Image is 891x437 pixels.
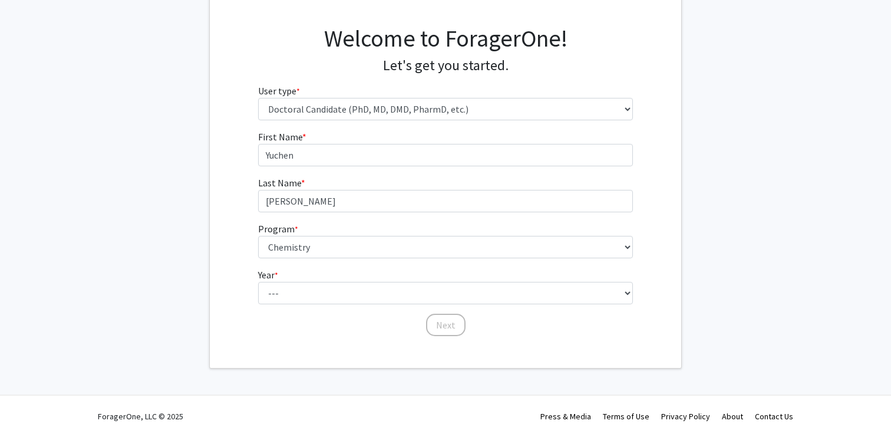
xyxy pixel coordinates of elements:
button: Next [426,314,466,336]
iframe: Chat [9,384,50,428]
a: Privacy Policy [661,411,710,422]
a: Press & Media [540,411,591,422]
h4: Let's get you started. [258,57,633,74]
div: ForagerOne, LLC © 2025 [98,396,183,437]
label: Year [258,268,278,282]
h1: Welcome to ForagerOne! [258,24,633,52]
span: Last Name [258,177,301,189]
label: User type [258,84,300,98]
a: About [722,411,743,422]
a: Terms of Use [603,411,649,422]
a: Contact Us [755,411,793,422]
label: Program [258,222,298,236]
span: First Name [258,131,302,143]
